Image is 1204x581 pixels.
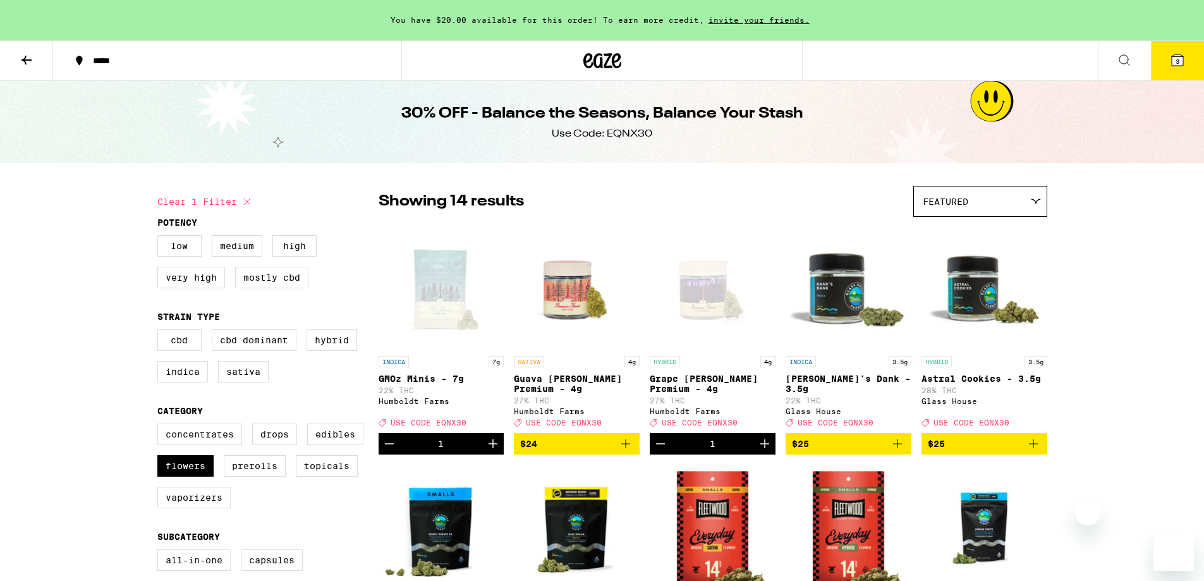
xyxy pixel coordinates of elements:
span: 3 [1176,58,1179,65]
p: 3.5g [889,356,911,367]
a: Open page for Astral Cookies - 3.5g from Glass House [921,223,1047,433]
label: Edibles [307,424,363,445]
label: CBD [157,329,202,351]
p: [PERSON_NAME]'s Dank - 3.5g [786,374,911,394]
p: GMOz Minis - 7g [379,374,504,384]
a: Open page for Guava Mintz Premium - 4g from Humboldt Farms [514,223,640,433]
p: 3.5g [1025,356,1047,367]
span: USE CODE EQNX30 [526,419,602,427]
button: Increment [754,433,775,455]
p: 27% THC [514,396,640,405]
button: Decrement [379,433,400,455]
button: Increment [482,433,504,455]
p: 7g [489,356,504,367]
label: Sativa [218,361,269,382]
button: Add to bag [786,433,911,455]
p: 4g [760,356,775,367]
div: Humboldt Farms [650,407,775,415]
h1: 30% OFF - Balance the Seasons, Balance Your Stash [401,103,803,125]
span: USE CODE EQNX30 [662,419,738,427]
iframe: Close message [1075,500,1100,525]
div: Humboldt Farms [514,407,640,415]
p: Grape [PERSON_NAME] Premium - 4g [650,374,775,394]
label: Indica [157,361,208,382]
button: Decrement [650,433,671,455]
label: Capsules [241,549,303,571]
a: Open page for Grape Runtz Premium - 4g from Humboldt Farms [650,223,775,433]
p: 4g [624,356,640,367]
p: HYBRID [921,356,952,367]
label: CBD Dominant [212,329,296,351]
img: Glass House - Hank's Dank - 3.5g [786,223,911,350]
label: Concentrates [157,424,242,445]
label: Low [157,235,202,257]
iframe: Button to launch messaging window [1153,530,1194,571]
label: Very High [157,267,225,288]
label: High [272,235,317,257]
legend: Potency [157,217,197,228]
span: invite your friends. [704,16,814,24]
span: $25 [928,439,945,449]
label: Hybrid [307,329,357,351]
button: Add to bag [921,433,1047,455]
p: Guava [PERSON_NAME] Premium - 4g [514,374,640,394]
p: INDICA [379,356,409,367]
span: Featured [923,197,968,207]
p: HYBRID [650,356,680,367]
span: USE CODE EQNX30 [933,419,1009,427]
span: $24 [520,439,537,449]
label: Vaporizers [157,487,231,508]
button: 3 [1151,41,1204,80]
label: Drops [252,424,297,445]
label: Medium [212,235,262,257]
div: 1 [710,439,715,449]
div: Use Code: EQNX30 [552,127,652,141]
p: INDICA [786,356,816,367]
label: Mostly CBD [235,267,308,288]
div: Glass House [921,397,1047,405]
div: Glass House [786,407,911,415]
label: Topicals [296,455,358,477]
p: 27% THC [650,396,775,405]
p: Astral Cookies - 3.5g [921,374,1047,384]
legend: Subcategory [157,532,220,542]
span: USE CODE EQNX30 [391,419,466,427]
p: 22% THC [786,396,911,405]
button: Clear 1 filter [157,186,255,217]
span: USE CODE EQNX30 [798,419,873,427]
legend: Strain Type [157,312,220,322]
p: SATIVA [514,356,544,367]
img: Glass House - Astral Cookies - 3.5g [921,223,1047,350]
legend: Category [157,406,203,416]
p: 22% THC [379,386,504,394]
span: $25 [792,439,809,449]
p: Showing 14 results [379,191,524,212]
img: Humboldt Farms - Guava Mintz Premium - 4g [514,223,640,350]
label: All-In-One [157,549,231,571]
div: Humboldt Farms [379,397,504,405]
span: You have $20.00 available for this order! To earn more credit, [391,16,704,24]
p: 28% THC [921,386,1047,394]
a: Open page for Hank's Dank - 3.5g from Glass House [786,223,911,433]
button: Add to bag [514,433,640,455]
div: 1 [438,439,444,449]
a: Open page for GMOz Minis - 7g from Humboldt Farms [379,223,504,433]
label: Prerolls [224,455,286,477]
label: Flowers [157,455,214,477]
